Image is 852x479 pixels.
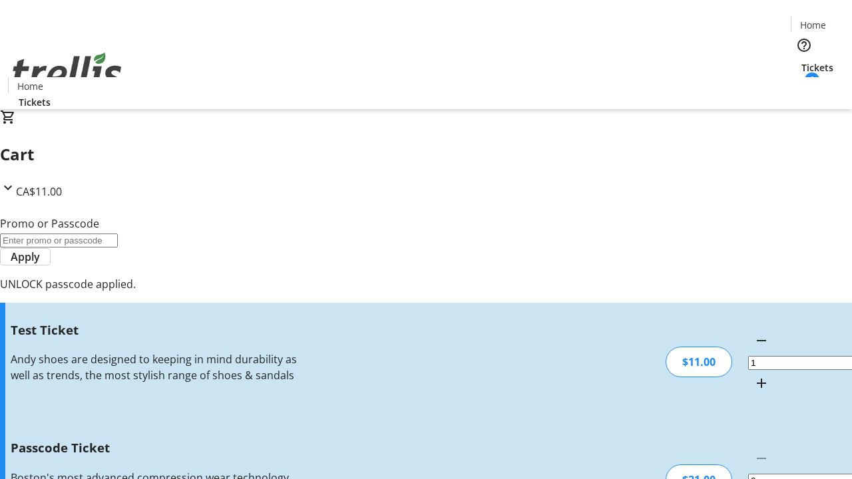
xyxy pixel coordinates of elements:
[748,327,775,354] button: Decrement by one
[666,347,732,377] div: $11.00
[17,79,43,93] span: Home
[791,61,844,75] a: Tickets
[801,61,833,75] span: Tickets
[11,321,302,339] h3: Test Ticket
[8,38,126,104] img: Orient E2E Organization 9WygBC0EK7's Logo
[791,75,817,101] button: Cart
[11,249,40,265] span: Apply
[9,79,51,93] a: Home
[11,351,302,383] div: Andy shoes are designed to keeping in mind durability as well as trends, the most stylish range o...
[19,95,51,109] span: Tickets
[791,18,834,32] a: Home
[16,184,62,199] span: CA$11.00
[8,95,61,109] a: Tickets
[800,18,826,32] span: Home
[11,438,302,457] h3: Passcode Ticket
[748,370,775,397] button: Increment by one
[791,32,817,59] button: Help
